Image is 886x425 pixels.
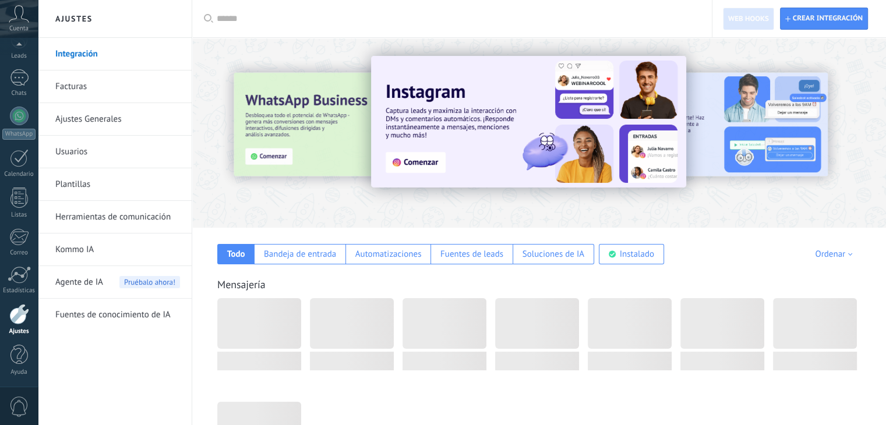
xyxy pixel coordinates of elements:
div: Leads [2,52,36,60]
a: Mensajería [217,278,266,291]
div: Todo [227,249,245,260]
img: Slide 2 [580,73,828,176]
span: Crear integración [793,14,863,23]
div: Listas [2,211,36,219]
div: Bandeja de entrada [264,249,336,260]
div: Calendario [2,171,36,178]
li: Plantillas [38,168,192,201]
a: Facturas [55,70,180,103]
div: WhatsApp [2,129,36,140]
a: Plantillas [55,168,180,201]
div: Chats [2,90,36,97]
span: Web hooks [728,15,769,24]
span: Cuenta [9,25,29,33]
a: Agente de IAPruébalo ahora! [55,266,180,299]
button: Web hooks [723,8,774,30]
li: Herramientas de comunicación [38,201,192,233]
li: Integración [38,38,192,70]
img: Slide 1 [371,56,686,187]
li: Ajustes Generales [38,103,192,136]
a: Kommo IA [55,233,180,266]
div: Estadísticas [2,287,36,295]
img: Slide 3 [234,73,482,176]
li: Kommo IA [38,233,192,266]
div: Automatizaciones [355,249,422,260]
button: Crear integración [780,8,868,30]
li: Facturas [38,70,192,103]
li: Agente de IA [38,266,192,299]
span: Pruébalo ahora! [119,276,180,288]
a: Integración [55,38,180,70]
div: Ordenar [815,249,856,260]
div: Ajustes [2,328,36,335]
a: Herramientas de comunicación [55,201,180,233]
a: Ajustes Generales [55,103,180,136]
li: Usuarios [38,136,192,168]
div: Instalado [620,249,654,260]
a: Usuarios [55,136,180,168]
li: Fuentes de conocimiento de IA [38,299,192,331]
span: Agente de IA [55,266,103,299]
div: Ayuda [2,369,36,376]
div: Fuentes de leads [440,249,503,260]
div: Soluciones de IA [523,249,584,260]
div: Correo [2,249,36,257]
a: Fuentes de conocimiento de IA [55,299,180,331]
